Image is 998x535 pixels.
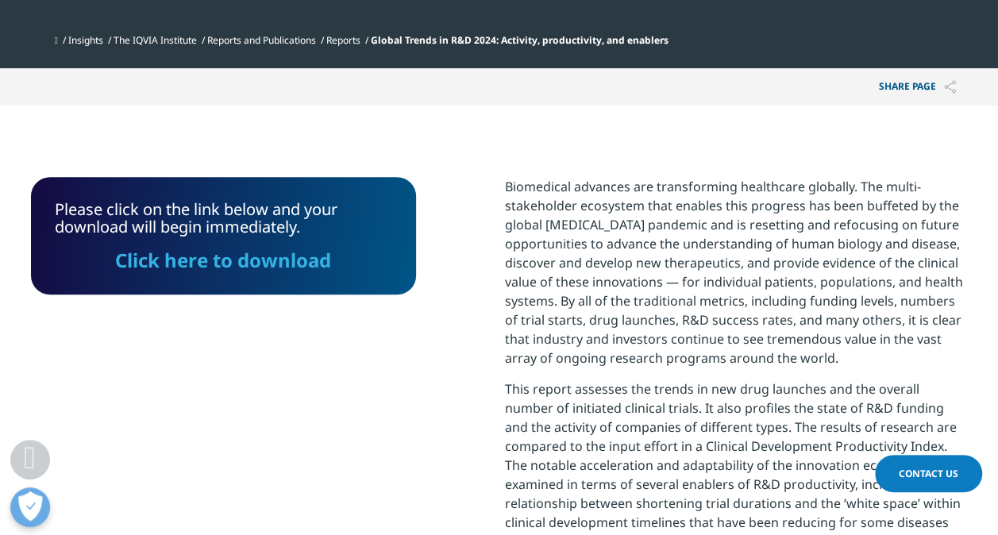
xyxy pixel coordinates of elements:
a: Reports and Publications [207,33,316,47]
a: Contact Us [875,455,982,492]
button: Open Preferences [10,487,50,527]
img: Share PAGE [944,80,956,94]
p: Biomedical advances are transforming healthcare globally. The multi-stakeholder ecosystem that en... [505,177,968,379]
div: Please click on the link below and your download will begin immediately. [55,201,392,271]
a: Insights [68,33,103,47]
a: Click here to download [115,247,331,273]
a: The IQVIA Institute [114,33,197,47]
p: Share PAGE [867,68,968,106]
a: Reports [326,33,360,47]
span: Contact Us [899,467,958,480]
span: Global Trends in R&D 2024: Activity, productivity, and enablers [371,33,669,47]
button: Share PAGEShare PAGE [867,68,968,106]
